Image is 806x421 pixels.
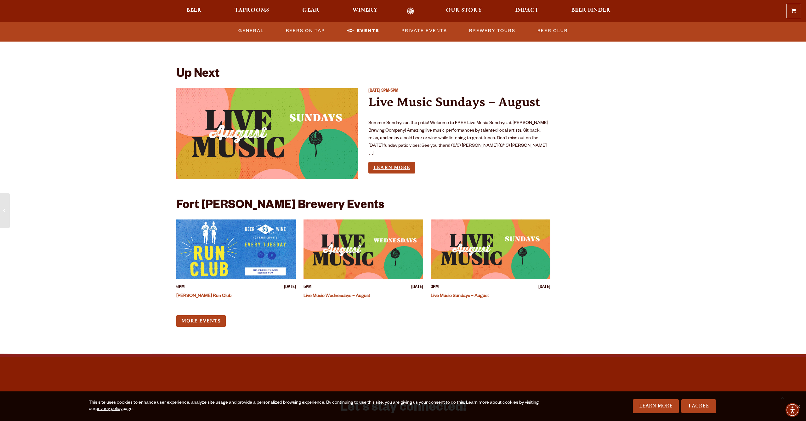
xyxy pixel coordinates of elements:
a: Winery [348,8,382,15]
span: 3PM [431,284,439,291]
a: Live Music Wednesdays – August [304,294,370,299]
a: Odell Home [399,8,422,15]
a: More Events (opens in a new window) [176,315,226,327]
a: Scroll to top [775,390,790,405]
h2: Up Next [176,68,219,82]
a: View event details [431,219,550,279]
span: [DATE] [411,284,423,291]
a: Taprooms [230,8,273,15]
div: This site uses cookies to enhance user experience, analyze site usage and provide a personalized ... [89,400,553,412]
span: Beer Finder [571,8,611,13]
a: Brewery Tours [467,24,518,38]
a: General [236,24,266,38]
a: View event details [304,219,423,279]
span: 6PM [176,284,184,291]
a: I Agree [681,399,716,413]
span: 3PM-5PM [381,89,398,94]
span: 5PM [304,284,311,291]
a: Impact [511,8,542,15]
a: Beer Club [535,24,570,38]
span: Gear [302,8,320,13]
span: Impact [515,8,538,13]
a: Beer [182,8,206,15]
div: Accessibility Menu [786,403,799,417]
a: Private Events [399,24,450,38]
p: Summer Sundays on the patio! Welcome to FREE Live Music Sundays at [PERSON_NAME] Brewing Company!... [368,120,550,157]
h2: Fort [PERSON_NAME] Brewery Events [176,199,384,213]
span: Beer [186,8,202,13]
span: Winery [352,8,377,13]
a: Our Story [442,8,486,15]
a: Learn More [633,399,679,413]
span: Our Story [446,8,482,13]
span: [DATE] [284,284,296,291]
span: [DATE] [538,284,550,291]
a: View event details [176,219,296,279]
a: Live Music Sundays – August [431,294,489,299]
a: View event details [176,88,358,179]
a: Learn more about Live Music Sundays – August [368,162,415,174]
span: [DATE] [368,89,380,94]
a: Beers on Tap [283,24,327,38]
a: [PERSON_NAME] Run Club [176,294,231,299]
a: Live Music Sundays – August [368,95,540,109]
span: Taprooms [235,8,269,13]
a: Events [344,24,382,38]
a: Gear [298,8,324,15]
a: Beer Finder [567,8,615,15]
a: privacy policy [95,407,122,412]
